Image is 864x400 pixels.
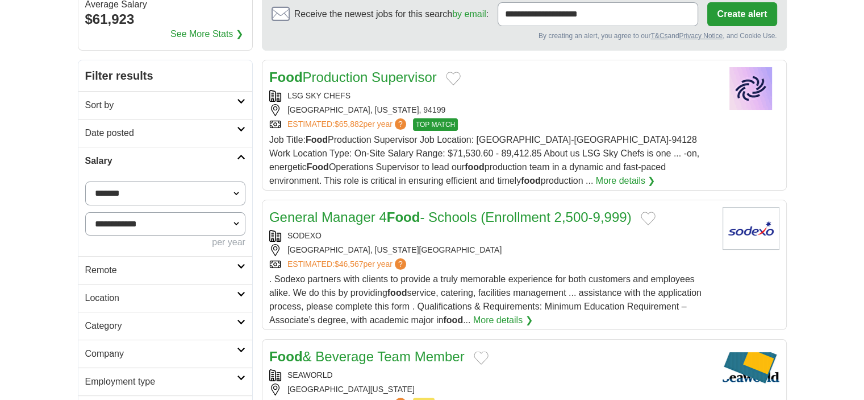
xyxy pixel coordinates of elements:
div: LSG SKY CHEFS [269,90,713,102]
span: $46,567 [335,259,364,269]
a: SEAWORLD [287,370,333,380]
strong: Food [306,135,328,145]
a: General Manager 4Food- Schools (Enrollment 2,500-9,999) [269,209,632,225]
a: Category [78,312,252,340]
h2: Filter results [78,60,252,91]
div: per year [85,236,245,249]
img: SeaWorld Parks logo [723,347,779,389]
div: [GEOGRAPHIC_DATA], [US_STATE], 94199 [269,104,713,116]
a: Food& Beverage Team Member [269,349,465,364]
button: Create alert [707,2,777,26]
strong: Food [387,209,420,225]
span: ? [395,118,406,130]
button: Add to favorite jobs [641,212,656,225]
img: Sodexo logo [723,207,779,250]
h2: Remote [85,263,237,277]
a: FoodProduction Supervisor [269,69,437,85]
a: Sort by [78,91,252,119]
strong: food [465,162,485,172]
span: $65,882 [335,119,364,129]
div: [GEOGRAPHIC_DATA][US_STATE] [269,383,713,395]
img: Company logo [723,67,779,110]
h2: Category [85,319,237,333]
span: Job Title: Production Supervisor Job Location: [GEOGRAPHIC_DATA]-[GEOGRAPHIC_DATA]-94128 Work Loc... [269,135,699,185]
button: Add to favorite jobs [474,351,489,365]
a: See More Stats ❯ [170,27,243,41]
h2: Location [85,291,237,305]
a: SODEXO [287,231,322,240]
h2: Employment type [85,375,237,389]
a: More details ❯ [473,314,533,327]
a: Location [78,284,252,312]
span: ? [395,258,406,270]
div: By creating an alert, you agree to our and , and Cookie Use. [272,31,777,41]
strong: food [443,315,463,325]
strong: food [387,288,407,298]
strong: Food [307,162,329,172]
a: Privacy Notice [679,32,723,40]
h2: Company [85,347,237,361]
div: [GEOGRAPHIC_DATA], [US_STATE][GEOGRAPHIC_DATA] [269,244,713,256]
a: Company [78,340,252,368]
span: TOP MATCH [413,118,458,131]
a: Salary [78,147,252,175]
a: Employment type [78,368,252,395]
strong: food [521,176,541,185]
a: T&Cs [650,32,667,40]
h2: Date posted [85,126,237,140]
strong: Food [269,349,303,364]
a: More details ❯ [596,174,656,188]
h2: Sort by [85,98,237,112]
a: ESTIMATED:$46,567per year? [287,258,408,270]
span: Receive the newest jobs for this search : [294,7,489,21]
strong: Food [269,69,303,85]
h2: Salary [85,154,237,168]
a: Date posted [78,119,252,147]
div: $61,923 [85,9,245,30]
a: ESTIMATED:$65,882per year? [287,118,408,131]
button: Add to favorite jobs [446,72,461,85]
a: Remote [78,256,252,284]
a: by email [452,9,486,19]
span: . Sodexo partners with clients to provide a truly memorable experience for both customers and emp... [269,274,702,325]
